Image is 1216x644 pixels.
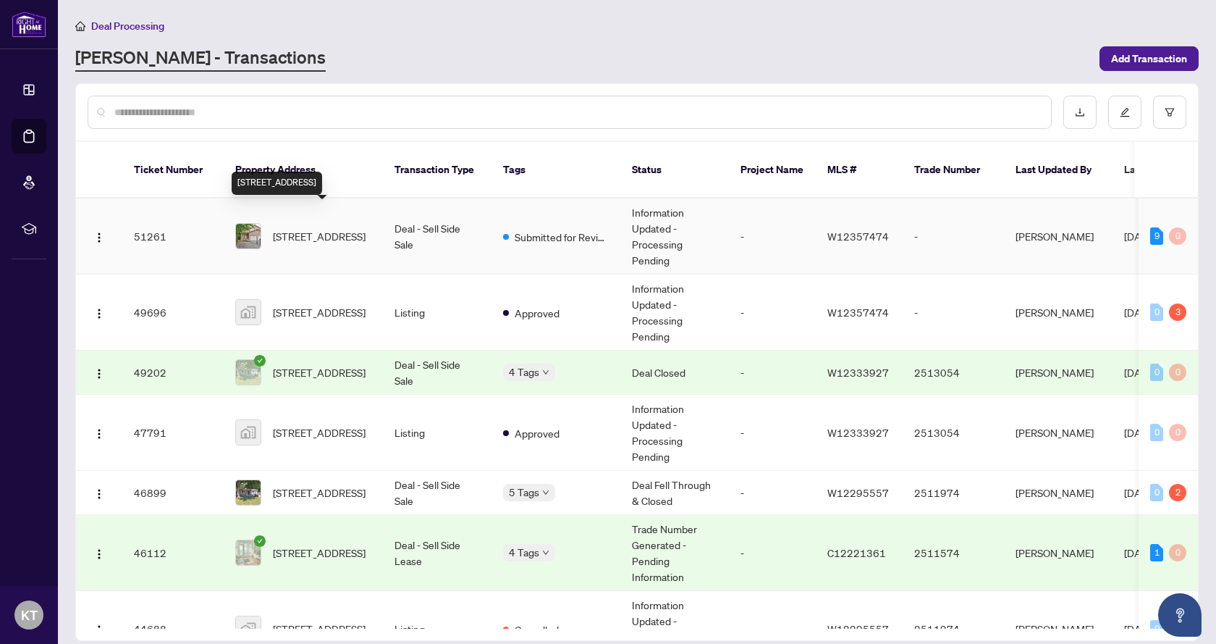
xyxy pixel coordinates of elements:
[383,471,491,515] td: Deal - Sell Side Sale
[383,275,491,351] td: Listing
[273,485,366,501] span: [STREET_ADDRESS]
[1165,107,1175,117] span: filter
[1004,471,1112,515] td: [PERSON_NAME]
[620,275,729,351] td: Information Updated - Processing Pending
[1124,426,1156,439] span: [DATE]
[542,369,549,376] span: down
[1004,395,1112,471] td: [PERSON_NAME]
[1124,306,1156,319] span: [DATE]
[816,142,903,198] th: MLS #
[88,225,111,248] button: Logo
[254,355,266,367] span: check-circle
[1004,351,1112,395] td: [PERSON_NAME]
[12,11,46,38] img: logo
[1150,544,1163,561] div: 1
[515,622,559,637] span: Cancelled
[903,142,1004,198] th: Trade Number
[515,229,609,245] span: Submitted for Review
[383,198,491,275] td: Deal - Sell Side Sale
[542,549,549,556] span: down
[827,230,889,243] span: W12357474
[1108,96,1141,129] button: edit
[729,142,816,198] th: Project Name
[236,616,261,641] img: thumbnail-img
[93,624,105,636] img: Logo
[88,617,111,640] button: Logo
[122,471,224,515] td: 46899
[93,548,105,560] img: Logo
[236,300,261,325] img: thumbnail-img
[1111,47,1187,70] span: Add Transaction
[122,275,224,351] td: 49696
[827,622,889,635] span: W12295557
[236,224,261,248] img: thumbnail-img
[236,420,261,445] img: thumbnail-img
[232,172,322,195] div: [STREET_ADDRESS]
[620,351,729,395] td: Deal Closed
[509,544,539,561] span: 4 Tags
[827,426,889,439] span: W12333927
[122,515,224,591] td: 46112
[1075,107,1085,117] span: download
[383,395,491,471] td: Listing
[1169,424,1186,441] div: 0
[1169,304,1186,321] div: 3
[273,304,366,320] span: [STREET_ADDRESS]
[122,198,224,275] td: 51261
[1169,484,1186,501] div: 2
[88,541,111,564] button: Logo
[273,228,366,244] span: [STREET_ADDRESS]
[515,425,560,441] span: Approved
[1004,198,1112,275] td: [PERSON_NAME]
[122,142,224,198] th: Ticket Number
[236,480,261,505] img: thumbnail-img
[88,361,111,384] button: Logo
[620,142,729,198] th: Status
[75,46,326,72] a: [PERSON_NAME] - Transactions
[236,540,261,565] img: thumbnail-img
[827,546,886,559] span: C12221361
[1004,142,1112,198] th: Last Updated By
[620,198,729,275] td: Information Updated - Processing Pending
[903,198,1004,275] td: -
[509,484,539,501] span: 5 Tags
[903,275,1004,351] td: -
[729,351,816,395] td: -
[1169,364,1186,381] div: 0
[903,515,1004,591] td: 2511574
[1158,593,1202,637] button: Open asap
[1099,46,1199,71] button: Add Transaction
[93,488,105,500] img: Logo
[1150,484,1163,501] div: 0
[88,481,111,504] button: Logo
[93,232,105,243] img: Logo
[827,306,889,319] span: W12357474
[620,515,729,591] td: Trade Number Generated - Pending Information
[1124,546,1156,559] span: [DATE]
[1150,304,1163,321] div: 0
[620,471,729,515] td: Deal Fell Through & Closed
[729,515,816,591] td: -
[1063,96,1097,129] button: download
[236,360,261,385] img: thumbnail-img
[542,489,549,496] span: down
[88,301,111,324] button: Logo
[91,20,164,33] span: Deal Processing
[1004,515,1112,591] td: [PERSON_NAME]
[1124,486,1156,499] span: [DATE]
[1169,227,1186,245] div: 0
[1124,366,1156,379] span: [DATE]
[1124,162,1212,177] span: Last Modified Date
[383,351,491,395] td: Deal - Sell Side Sale
[273,425,366,440] span: [STREET_ADDRESS]
[903,471,1004,515] td: 2511974
[88,421,111,444] button: Logo
[93,428,105,440] img: Logo
[224,142,383,198] th: Property Address
[93,368,105,380] img: Logo
[515,305,560,321] span: Approved
[273,621,366,637] span: [STREET_ADDRESS]
[273,545,366,561] span: [STREET_ADDRESS]
[729,198,816,275] td: -
[1150,424,1163,441] div: 0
